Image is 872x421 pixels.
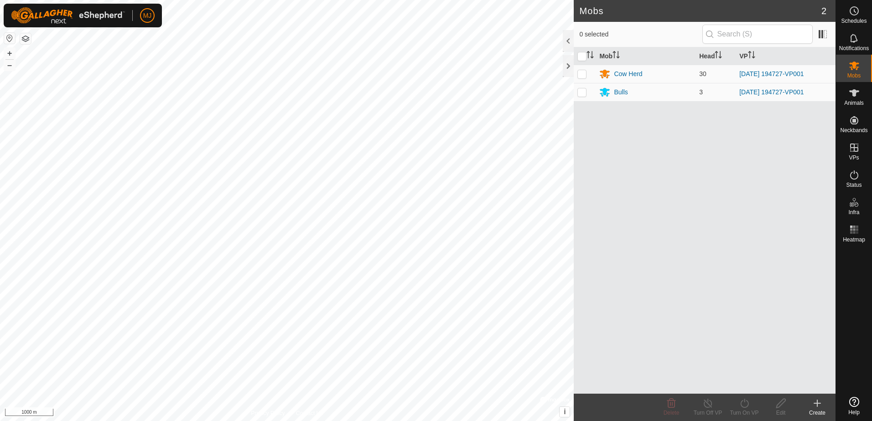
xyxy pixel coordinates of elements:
div: Create [799,409,836,417]
div: Turn On VP [726,409,763,417]
a: [DATE] 194727-VP001 [739,70,804,77]
button: + [4,48,15,59]
input: Search (S) [702,25,813,44]
div: Turn Off VP [690,409,726,417]
span: Neckbands [840,128,867,133]
th: Head [696,47,736,65]
div: Cow Herd [614,69,642,79]
div: Edit [763,409,799,417]
th: VP [736,47,836,65]
p-sorticon: Activate to sort [587,52,594,60]
h2: Mobs [579,5,821,16]
span: Delete [664,410,680,416]
span: i [564,408,566,416]
a: Help [836,393,872,419]
a: [DATE] 194727-VP001 [739,88,804,96]
img: Gallagher Logo [11,7,125,24]
span: VPs [849,155,859,160]
p-sorticon: Activate to sort [748,52,755,60]
span: Help [848,410,860,415]
th: Mob [596,47,696,65]
span: Infra [848,210,859,215]
span: MJ [143,11,152,21]
span: Status [846,182,862,188]
span: Schedules [841,18,867,24]
a: Privacy Policy [251,409,285,417]
span: 3 [699,88,703,96]
span: 30 [699,70,706,77]
button: i [560,407,570,417]
span: Heatmap [843,237,865,242]
p-sorticon: Activate to sort [715,52,722,60]
button: – [4,60,15,71]
div: Bulls [614,87,628,97]
button: Map Layers [20,33,31,44]
span: 0 selected [579,30,702,39]
p-sorticon: Activate to sort [612,52,620,60]
a: Contact Us [296,409,323,417]
span: Notifications [839,46,869,51]
span: 2 [821,4,826,18]
span: Mobs [847,73,861,78]
span: Animals [844,100,864,106]
button: Reset Map [4,33,15,44]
